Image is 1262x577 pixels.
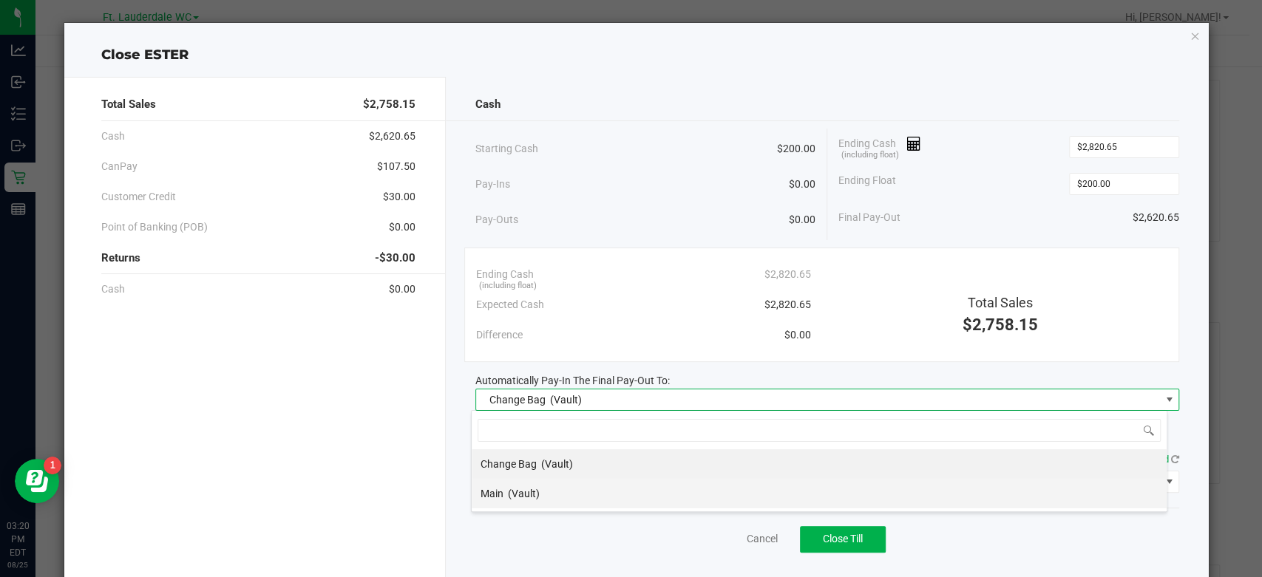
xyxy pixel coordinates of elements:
div: Returns [101,242,415,274]
span: (Vault) [550,394,582,406]
span: Cash [475,96,501,113]
button: Close Till [800,526,886,553]
span: Main [481,488,503,499]
span: $2,758.15 [963,315,1038,334]
span: Pay-Ins [475,177,510,192]
span: $30.00 [383,189,415,205]
span: (including float) [841,149,899,162]
iframe: Resource center unread badge [44,457,61,474]
span: CanPay [101,159,138,174]
span: Connected [1124,454,1169,465]
span: $2,620.65 [369,129,415,144]
span: Ending Float [838,173,896,195]
span: Point of Banking (POB) [101,219,208,235]
span: Final Pay-Out [838,210,900,225]
span: Customer Credit [101,189,176,205]
span: Ending Cash [476,267,534,282]
span: (Vault) [508,488,540,499]
span: Total Sales [968,295,1033,310]
span: -$30.00 [375,250,415,267]
span: Starting Cash [475,141,538,157]
iframe: Resource center [15,459,59,503]
div: Close ESTER [64,45,1209,65]
span: $2,620.65 [1133,210,1179,225]
span: $0.00 [789,212,815,228]
span: Difference [476,327,523,343]
span: $2,820.65 [764,297,810,313]
span: Cash [101,129,125,144]
span: Expected Cash [476,297,544,313]
span: Automatically Pay-In The Final Pay-Out To: [475,375,670,386]
span: Change Bag [481,458,537,470]
span: $0.00 [389,219,415,235]
span: $2,820.65 [764,267,810,282]
span: $0.00 [389,281,415,297]
span: Ending Cash [838,136,921,158]
span: $0.00 [789,177,815,192]
span: Pay-Outs [475,212,518,228]
span: Cash [101,281,125,297]
span: Total Sales [101,96,156,113]
span: Change Bag [489,394,546,406]
span: Close Till [823,533,863,544]
span: QZ Status: [1079,454,1179,465]
span: $0.00 [784,327,810,343]
span: $107.50 [377,159,415,174]
span: $2,758.15 [363,96,415,113]
span: (Vault) [541,458,573,470]
a: Cancel [747,531,778,547]
span: $200.00 [777,141,815,157]
span: (including float) [479,280,537,293]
